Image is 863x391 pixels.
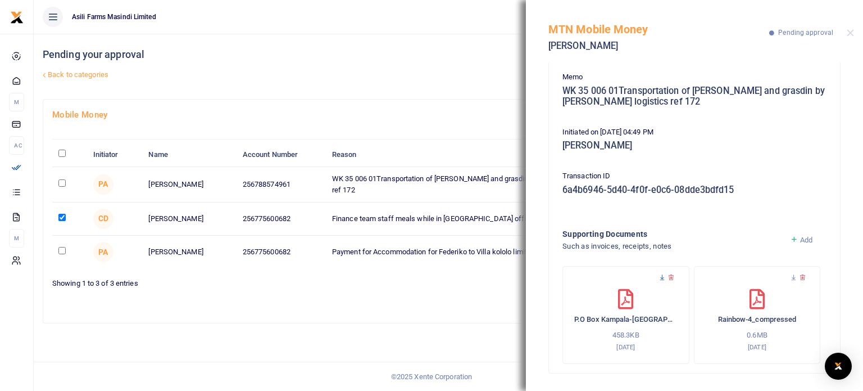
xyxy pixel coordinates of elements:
span: Asili Farms Masindi Limited [67,12,161,22]
div: P.O Box Kampala-Uganda, Nakawa Next to URA-8_compressed [562,266,689,364]
p: Initiated on [DATE] 04:49 PM [562,127,826,138]
th: : activate to sort column descending [52,143,87,167]
h4: Such as invoices, receipts, notes [562,240,781,253]
span: Pricillah Ankunda [93,242,113,262]
h4: Supporting Documents [562,228,781,240]
a: Back to categories [40,65,580,84]
th: Name: activate to sort column ascending [142,143,236,167]
a: logo-small logo-large logo-large [10,12,24,21]
td: [PERSON_NAME] [142,236,236,268]
h4: Pending your approval [43,48,580,61]
h4: Mobile Money [52,109,844,121]
td: WK 35 006 01Transportation of [PERSON_NAME] and grasdin by [PERSON_NAME] logistics ref 172 [326,167,638,202]
td: Payment for Accommodation for Federiko to Villa kololo limited [326,236,638,268]
a: Add [790,236,813,244]
span: Pricillah Ankunda [93,174,113,195]
th: Account Number: activate to sort column ascending [237,143,326,167]
div: Rainbow-4_compressed [694,266,821,364]
h5: [PERSON_NAME] [562,140,826,151]
td: 256775600682 [237,203,326,236]
li: M [9,229,24,248]
td: Finance team staff meals while in [GEOGRAPHIC_DATA] office [DATE] to [DATE] [326,203,638,236]
div: Showing 1 to 3 of 3 entries [52,272,444,289]
div: Open Intercom Messenger [825,353,852,380]
p: 458.3KB [574,330,678,341]
p: 0.6MB [706,330,809,341]
h6: P.O Box Kampala-[GEOGRAPHIC_DATA], [GEOGRAPHIC_DATA] Next to URA-8_compressed [574,315,678,324]
td: [PERSON_NAME] [142,203,236,236]
p: Memo [562,71,826,83]
h6: Rainbow-4_compressed [706,315,809,324]
span: Add [800,236,812,244]
h5: WK 35 006 01Transportation of [PERSON_NAME] and grasdin by [PERSON_NAME] logistics ref 172 [562,86,826,107]
li: M [9,93,24,111]
th: Initiator: activate to sort column ascending [87,143,142,167]
h5: 6a4b6946-5d40-4f0f-e0c6-08dde3bdfd15 [562,185,826,196]
li: Ac [9,136,24,155]
td: [PERSON_NAME] [142,167,236,202]
span: Pending approval [778,29,833,37]
h5: [PERSON_NAME] [548,41,769,52]
h5: MTN Mobile Money [548,23,769,36]
small: [DATE] [616,343,635,351]
small: [DATE] [748,343,766,351]
button: Close [847,29,854,37]
p: Transaction ID [562,170,826,182]
th: Reason: activate to sort column ascending [326,143,638,167]
td: 256788574961 [237,167,326,202]
td: 256775600682 [237,236,326,268]
span: Constantine Dusenge [93,209,113,229]
img: logo-small [10,11,24,24]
